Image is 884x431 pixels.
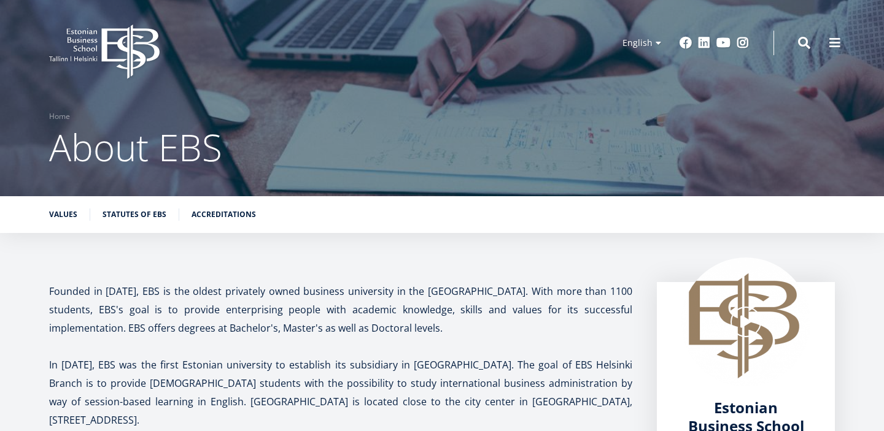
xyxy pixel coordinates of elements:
a: Instagram [737,37,749,49]
p: Founded in [DATE], EBS is the oldest privately owned business university in the [GEOGRAPHIC_DATA]... [49,282,632,337]
a: Home [49,110,70,123]
a: Values [49,208,77,221]
a: Statutes of EBS [103,208,166,221]
a: Facebook [680,37,692,49]
span: About EBS [49,122,222,172]
p: In [DATE], EBS was the first Estonian university to establish its subsidiary in [GEOGRAPHIC_DATA]... [49,356,632,429]
a: Youtube [716,37,731,49]
a: Accreditations [192,208,256,221]
a: Linkedin [698,37,710,49]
